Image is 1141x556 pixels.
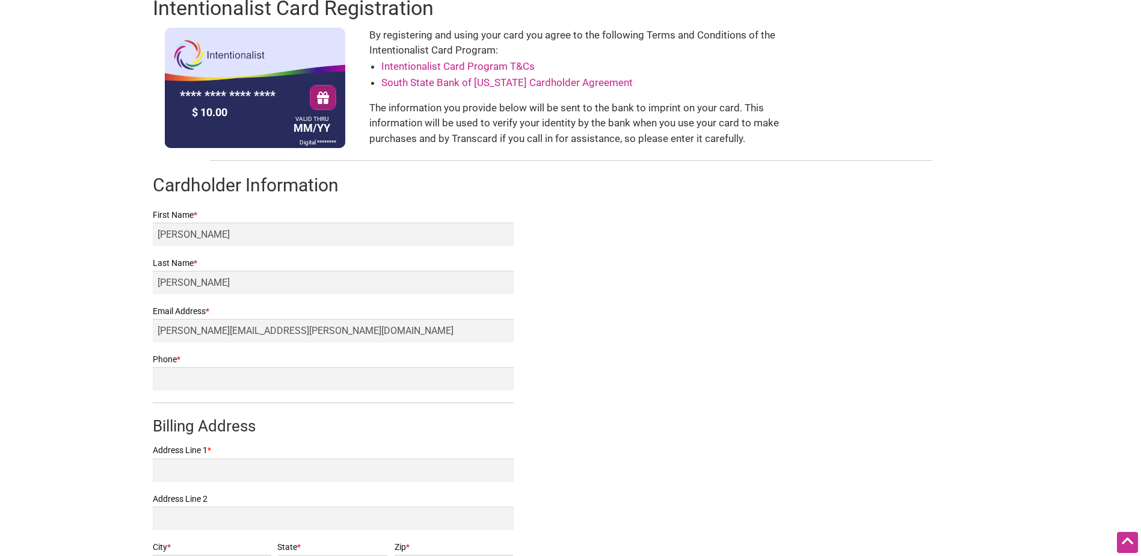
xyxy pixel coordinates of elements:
label: State [277,540,388,555]
label: Zip [395,540,514,555]
label: Phone [153,352,514,367]
div: VALID THRU [294,118,330,120]
label: Last Name [153,256,514,271]
div: Scroll Back to Top [1117,532,1138,553]
a: South State Bank of [US_STATE] Cardholder Agreement [381,76,633,88]
h2: Cardholder Information [153,173,989,198]
div: MM/YY [291,117,333,137]
label: Address Line 2 [153,492,514,507]
div: By registering and using your card you agree to the following Terms and Conditions of the Intenti... [369,28,787,148]
label: Email Address [153,304,514,319]
a: Intentionalist Card Program T&Cs [381,60,535,72]
label: City [153,540,272,555]
div: $ 10.00 [189,103,291,122]
label: Address Line 1 [153,443,514,458]
h3: Billing Address [153,415,514,437]
label: First Name [153,208,514,223]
